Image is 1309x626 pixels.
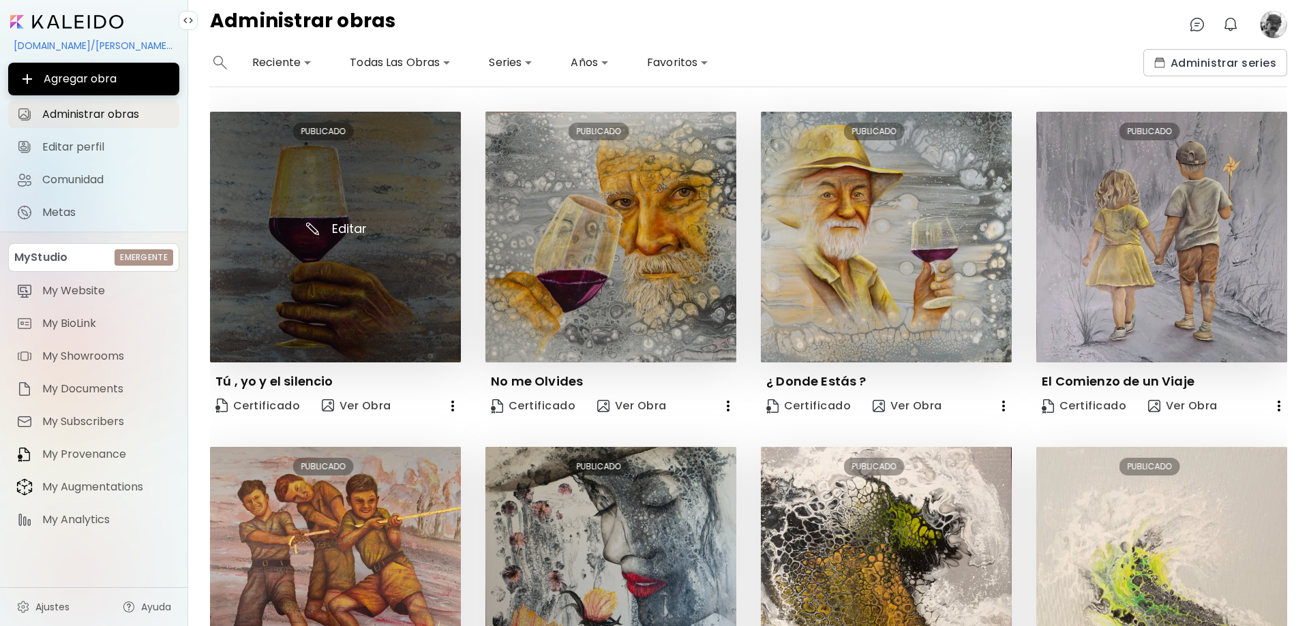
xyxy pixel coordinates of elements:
button: view-artVer Obra [316,392,397,420]
img: view-art [322,399,334,411]
a: itemMy Augmentations [8,473,179,501]
span: My Documents [42,382,171,396]
span: My Analytics [42,513,171,527]
img: item [16,348,33,364]
a: itemMy Provenance [8,441,179,468]
div: Todas Las Obras [344,52,456,74]
div: PUBLICADO [1119,123,1180,140]
a: Ajustes [8,593,78,621]
div: PUBLICADO [844,458,905,475]
button: search [210,49,230,76]
img: item [16,283,33,299]
img: help [122,600,136,614]
a: CertificateCertificado [485,392,581,420]
a: CertificateCertificado [1036,392,1132,420]
p: El Comienzo de un Viaje [1042,373,1194,390]
a: itemMy Website [8,277,179,304]
a: itemMy Analytics [8,506,179,533]
p: ¿ Donde Estás ? [766,373,867,390]
button: collectionsAdministrar series [1143,49,1287,76]
h4: Administrar obras [210,11,396,38]
p: MyStudio [14,249,67,266]
img: view-art [1148,400,1160,412]
img: Certificate [766,399,779,413]
a: itemMy Documents [8,375,179,403]
div: PUBLICADO [293,123,354,140]
span: Ver Obra [873,398,942,413]
span: Ver Obra [1148,398,1218,413]
img: search [213,56,227,69]
a: itemMy Subscribers [8,408,179,435]
img: bellIcon [1222,16,1239,33]
div: [DOMAIN_NAME]/[PERSON_NAME][DOMAIN_NAME][PERSON_NAME] [8,34,179,57]
a: itemMy Showrooms [8,343,179,370]
img: thumbnail [1036,112,1287,362]
a: itemMy BioLink [8,310,179,337]
button: Agregar obra [8,63,179,95]
img: Certificate [1042,399,1054,413]
h6: Emergente [120,251,168,264]
img: item [16,446,33,463]
span: Ver Obra [597,398,667,413]
span: Administrar obras [42,108,171,121]
span: Certificado [491,398,575,413]
div: PUBLICADO [293,458,354,475]
img: item [16,512,33,528]
div: PUBLICADO [569,123,629,140]
img: thumbnail [210,112,461,362]
div: PUBLICADO [1119,458,1180,475]
img: Administrar obras icon [16,106,33,123]
a: Editar perfil iconEditar perfil [8,134,179,161]
a: Administrar obras iconAdministrar obras [8,101,179,128]
span: My Provenance [42,448,171,461]
div: PUBLICADO [844,123,905,140]
img: view-art [873,400,885,412]
button: bellIcon [1219,13,1242,36]
p: Tú , yo y el silencio [215,373,333,390]
div: Favoritos [642,52,714,74]
span: Comunidad [42,173,171,187]
img: collapse [183,15,194,26]
span: Certificado [215,397,300,416]
img: settings [16,600,30,614]
img: Certificate [491,399,503,413]
span: Metas [42,206,171,219]
img: item [16,478,33,496]
a: CertificateCertificado [210,392,305,420]
div: Series [483,52,538,74]
span: Certificado [766,398,851,413]
span: My Website [42,284,171,298]
img: item [16,413,33,430]
span: Administrar series [1154,56,1276,70]
button: view-artVer Obra [592,392,672,420]
span: Editar perfil [42,140,171,154]
div: PUBLICADO [569,458,629,475]
img: collections [1154,57,1165,68]
img: Metas icon [16,204,33,221]
div: Reciente [247,52,317,74]
img: Comunidad icon [16,172,33,188]
span: My Subscribers [42,415,171,428]
a: completeMetas iconMetas [8,199,179,226]
span: Ver Obra [322,398,391,414]
button: view-artVer Obra [1143,392,1223,420]
img: Editar perfil icon [16,139,33,155]
span: My BioLink [42,317,171,330]
a: Comunidad iconComunidad [8,166,179,193]
a: CertificateCertificado [761,392,856,420]
span: Ayuda [141,600,171,614]
img: chatIcon [1189,16,1205,33]
img: thumbnail [761,112,1012,362]
span: Ajustes [35,600,70,614]
span: Certificado [1042,398,1126,413]
img: Certificate [215,398,228,413]
img: item [16,381,33,397]
div: Años [565,52,614,74]
span: Agregar obra [19,71,168,87]
img: thumbnail [485,112,736,362]
button: view-artVer Obra [867,392,948,420]
img: item [16,315,33,332]
img: view-art [597,400,610,412]
p: No me Olvides [491,373,583,390]
a: Ayuda [114,593,179,621]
